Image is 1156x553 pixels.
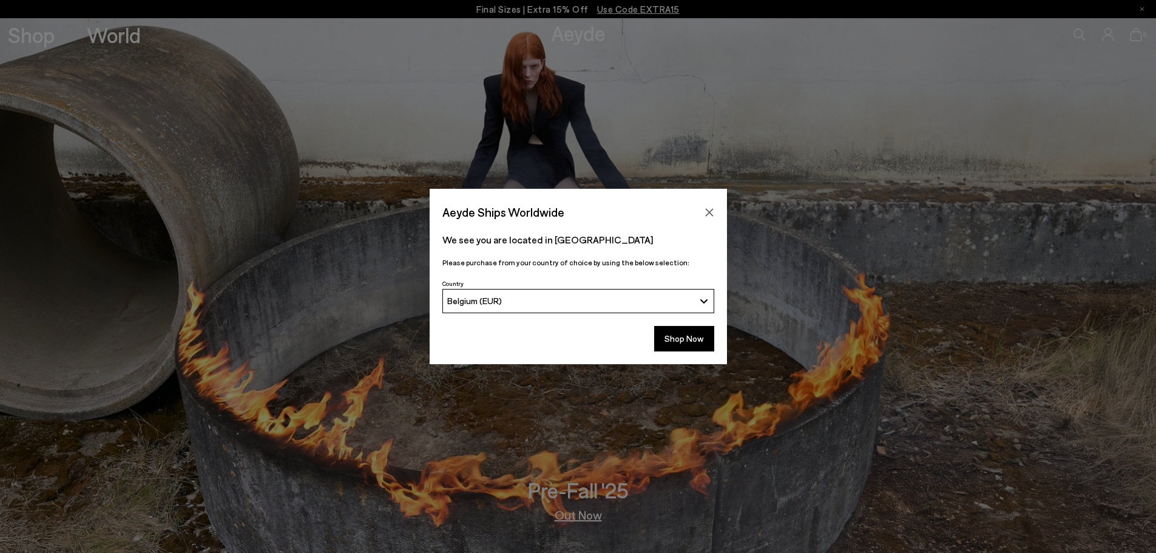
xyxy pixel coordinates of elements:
[442,257,714,268] p: Please purchase from your country of choice by using the below selection:
[700,203,718,222] button: Close
[442,280,464,287] span: Country
[654,326,714,351] button: Shop Now
[447,296,502,306] span: Belgium (EUR)
[442,202,564,223] span: Aeyde Ships Worldwide
[442,232,714,247] p: We see you are located in [GEOGRAPHIC_DATA]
